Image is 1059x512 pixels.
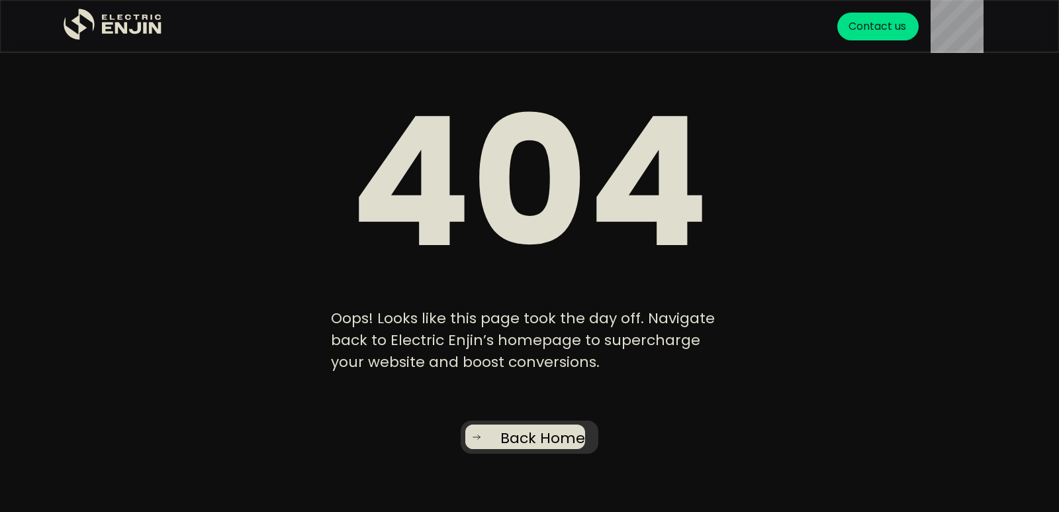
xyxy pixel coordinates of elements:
img: Arrow [473,435,481,440]
a: home [64,9,163,45]
p: Oops! Looks like this page took the day off. Navigate back to Electric Enjin’s homepage to superc... [331,307,728,373]
div: Contact us [849,19,906,34]
a: Contact us [837,13,919,40]
div: 404 [350,106,709,260]
a: ArrowBack Home [461,421,598,454]
div: Back Home [500,427,585,449]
